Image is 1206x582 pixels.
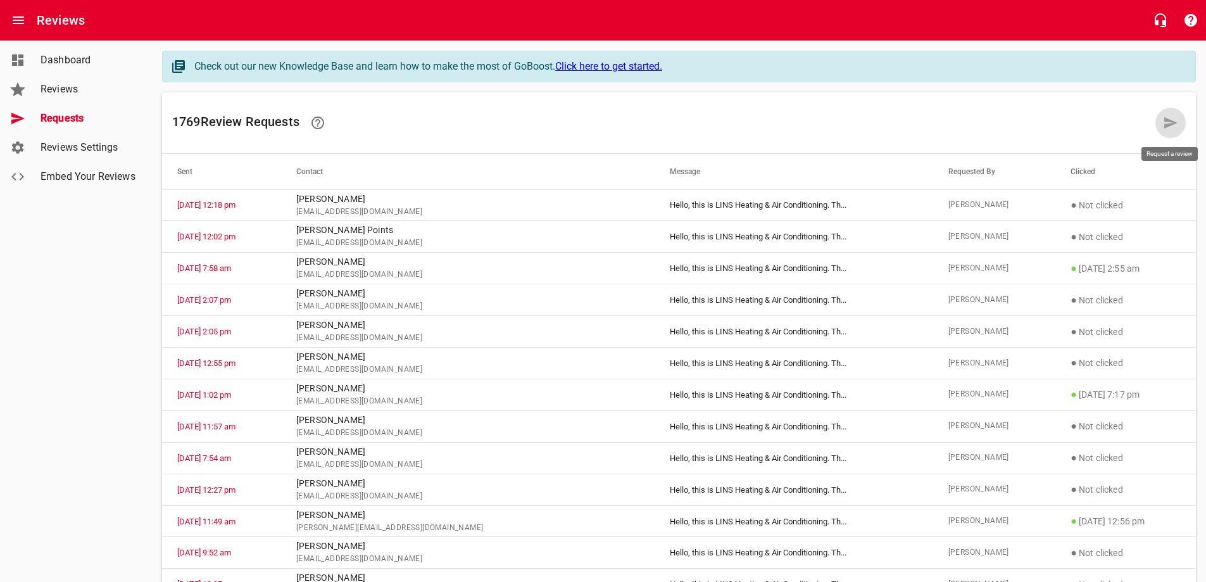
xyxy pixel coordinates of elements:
h6: 1769 Review Request s [172,108,1155,138]
th: Contact [281,154,655,189]
p: Not clicked [1071,324,1181,339]
p: [PERSON_NAME] [296,350,639,364]
td: Hello, this is LINS Heating & Air Conditioning. Th ... [655,221,933,253]
p: [PERSON_NAME] [296,287,639,300]
th: Message [655,154,933,189]
p: [PERSON_NAME] [296,509,639,522]
span: ● [1071,199,1077,211]
p: [PERSON_NAME] [296,445,639,459]
th: Requested By [933,154,1056,189]
span: ● [1071,420,1077,432]
span: [EMAIL_ADDRESS][DOMAIN_NAME] [296,553,639,566]
span: [PERSON_NAME] [948,420,1041,433]
span: [PERSON_NAME] [948,294,1041,307]
p: [PERSON_NAME] [296,193,639,206]
td: Hello, this is LINS Heating & Air Conditioning. Th ... [655,537,933,569]
span: [EMAIL_ADDRESS][DOMAIN_NAME] [296,206,639,218]
p: [PERSON_NAME] [296,477,639,490]
span: [PERSON_NAME] [948,547,1041,559]
a: Click here to get started. [555,60,662,72]
span: ● [1071,357,1077,369]
button: Live Chat [1145,5,1176,35]
td: Hello, this is LINS Heating & Air Conditioning. Th ... [655,379,933,410]
a: [DATE] 12:27 pm [177,485,236,495]
span: ● [1071,262,1077,274]
button: Open drawer [3,5,34,35]
p: [PERSON_NAME] [296,382,639,395]
a: [DATE] 12:02 pm [177,232,236,241]
p: Not clicked [1071,545,1181,560]
span: [PERSON_NAME] [948,483,1041,496]
td: Hello, this is LINS Heating & Air Conditioning. Th ... [655,253,933,284]
span: [PERSON_NAME] [948,262,1041,275]
p: [PERSON_NAME] [296,319,639,332]
span: [PERSON_NAME] [948,231,1041,243]
td: Hello, this is LINS Heating & Air Conditioning. Th ... [655,348,933,379]
span: [PERSON_NAME][EMAIL_ADDRESS][DOMAIN_NAME] [296,522,639,535]
span: ● [1071,452,1077,464]
p: [PERSON_NAME] Points [296,224,639,237]
p: Not clicked [1071,355,1181,370]
p: Not clicked [1071,229,1181,244]
td: Hello, this is LINS Heating & Air Conditioning. Th ... [655,505,933,537]
span: [EMAIL_ADDRESS][DOMAIN_NAME] [296,459,639,471]
button: Support Portal [1176,5,1206,35]
th: Clicked [1055,154,1196,189]
p: [DATE] 7:17 pm [1071,387,1181,402]
p: Not clicked [1071,198,1181,213]
a: Learn how requesting reviews can improve your online presence [303,108,333,138]
span: [PERSON_NAME] [948,199,1041,212]
p: [PERSON_NAME] [296,255,639,269]
a: [DATE] 1:02 pm [177,390,231,400]
span: [EMAIL_ADDRESS][DOMAIN_NAME] [296,427,639,440]
td: Hello, this is LINS Heating & Air Conditioning. Th ... [655,284,933,316]
span: ● [1071,294,1077,306]
p: Not clicked [1071,419,1181,434]
span: [PERSON_NAME] [948,515,1041,528]
span: Reviews Settings [41,140,137,155]
span: Embed Your Reviews [41,169,137,184]
p: [PERSON_NAME] [296,540,639,553]
h6: Reviews [37,10,85,30]
p: [PERSON_NAME] [296,414,639,427]
a: [DATE] 2:07 pm [177,295,231,305]
a: [DATE] 11:49 am [177,517,236,526]
a: [DATE] 11:57 am [177,422,236,431]
p: Not clicked [1071,293,1181,308]
td: Hello, this is LINS Heating & Air Conditioning. Th ... [655,189,933,221]
span: ● [1071,231,1077,243]
a: [DATE] 2:05 pm [177,327,231,336]
span: ● [1071,547,1077,559]
span: [EMAIL_ADDRESS][DOMAIN_NAME] [296,300,639,313]
a: [DATE] 12:18 pm [177,200,236,210]
td: Hello, this is LINS Heating & Air Conditioning. Th ... [655,410,933,442]
span: ● [1071,388,1077,400]
div: Check out our new Knowledge Base and learn how to make the most of GoBoost. [194,59,1183,74]
span: Dashboard [41,53,137,68]
span: Requests [41,111,137,126]
span: [EMAIL_ADDRESS][DOMAIN_NAME] [296,332,639,345]
span: Reviews [41,82,137,97]
span: [PERSON_NAME] [948,326,1041,338]
a: [DATE] 9:52 am [177,548,231,557]
span: ● [1071,326,1077,338]
th: Sent [162,154,281,189]
span: [PERSON_NAME] [948,452,1041,464]
span: [EMAIL_ADDRESS][DOMAIN_NAME] [296,364,639,376]
span: [EMAIL_ADDRESS][DOMAIN_NAME] [296,269,639,281]
span: [PERSON_NAME] [948,388,1041,401]
span: [PERSON_NAME] [948,357,1041,370]
td: Hello, this is LINS Heating & Air Conditioning. Th ... [655,316,933,348]
p: Not clicked [1071,450,1181,465]
span: [EMAIL_ADDRESS][DOMAIN_NAME] [296,237,639,250]
span: ● [1071,483,1077,495]
p: [DATE] 12:56 pm [1071,514,1181,529]
a: [DATE] 12:55 pm [177,358,236,368]
span: [EMAIL_ADDRESS][DOMAIN_NAME] [296,395,639,408]
td: Hello, this is LINS Heating & Air Conditioning. Th ... [655,442,933,474]
p: Not clicked [1071,482,1181,497]
td: Hello, this is LINS Heating & Air Conditioning. Th ... [655,474,933,505]
span: [EMAIL_ADDRESS][DOMAIN_NAME] [296,490,639,503]
span: ● [1071,515,1077,527]
p: [DATE] 2:55 am [1071,261,1181,276]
